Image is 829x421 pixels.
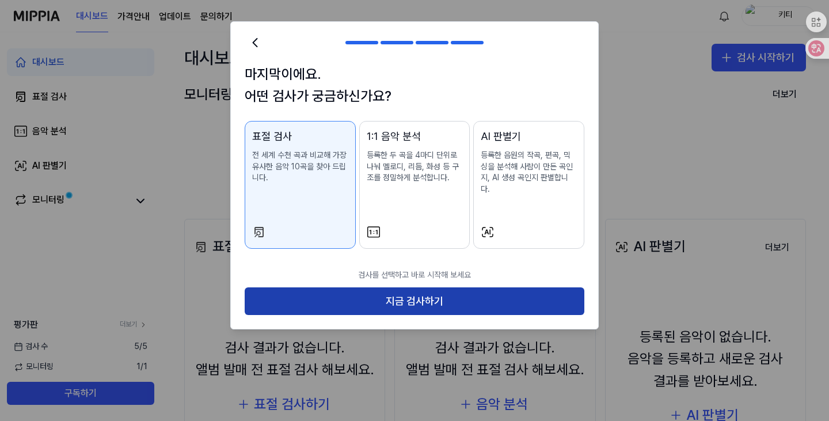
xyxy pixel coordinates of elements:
[367,150,463,184] p: 등록한 두 곡을 4마디 단위로 나눠 멜로디, 리듬, 화성 등 구조를 정밀하게 분석합니다.
[481,150,577,195] p: 등록한 음원의 작곡, 편곡, 믹싱을 분석해 사람이 만든 곡인지, AI 생성 곡인지 판별합니다.
[481,128,577,145] div: AI 판별기
[245,63,584,108] h1: 마지막이에요. 어떤 검사가 궁금하신가요?
[359,121,470,248] button: 1:1 음악 분석등록한 두 곡을 4마디 단위로 나눠 멜로디, 리듬, 화성 등 구조를 정밀하게 분석합니다.
[252,150,348,184] p: 전 세계 수천 곡과 비교해 가장 유사한 음악 10곡을 찾아 드립니다.
[245,287,584,315] button: 지금 검사하기
[245,121,356,248] button: 표절 검사전 세계 수천 곡과 비교해 가장 유사한 음악 10곡을 찾아 드립니다.
[473,121,584,248] button: AI 판별기등록한 음원의 작곡, 편곡, 믹싱을 분석해 사람이 만든 곡인지, AI 생성 곡인지 판별합니다.
[367,128,463,145] div: 1:1 음악 분석
[252,128,348,145] div: 표절 검사
[245,263,584,288] p: 검사를 선택하고 바로 시작해 보세요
